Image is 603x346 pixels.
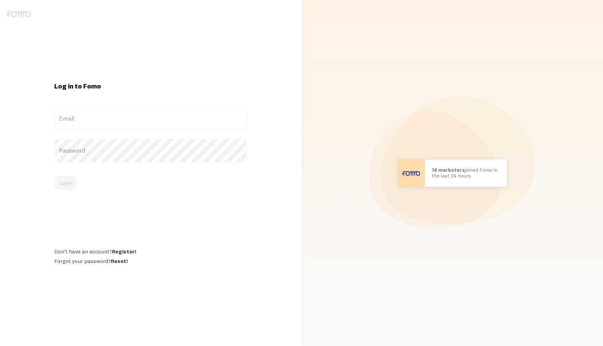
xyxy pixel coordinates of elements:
div: Forgot your password? [54,258,247,264]
b: 18 marketers [432,167,465,173]
label: Password [54,139,247,163]
a: Register! [112,248,136,255]
a: Reset! [111,258,128,264]
img: User avatar [398,160,425,187]
p: joined Fomo in the last 24 hours [432,167,500,179]
label: Email [54,107,247,130]
div: Don't have an account? [54,248,247,255]
img: fomo-logo-gray-b99e0e8ada9f9040e2984d0d95b3b12da0074ffd48d1e5cb62ac37fc77b0b268.svg [6,11,31,17]
h1: Log in to Fomo [54,82,247,91]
